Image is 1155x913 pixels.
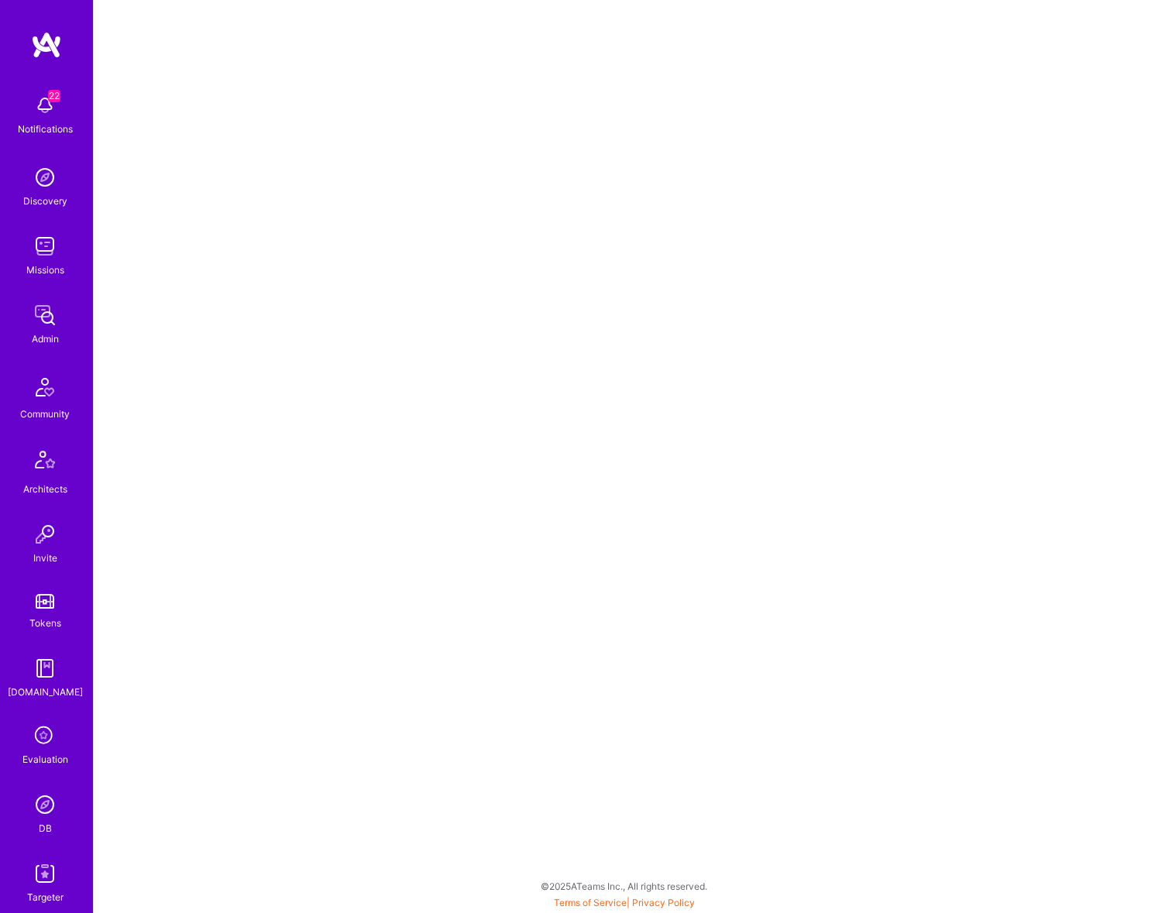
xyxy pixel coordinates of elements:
div: Discovery [23,193,67,209]
img: bell [29,90,60,121]
img: guide book [29,653,60,684]
img: tokens [36,594,54,609]
img: teamwork [29,231,60,262]
div: Missions [26,262,64,278]
span: | [554,897,695,908]
a: Privacy Policy [632,897,695,908]
div: Architects [23,481,67,497]
div: Evaluation [22,751,68,767]
div: Community [20,406,70,422]
div: Notifications [18,121,73,137]
div: Targeter [27,889,64,905]
div: Invite [33,550,57,566]
img: Skill Targeter [29,858,60,889]
i: icon SelectionTeam [30,722,60,751]
img: logo [31,31,62,59]
div: Admin [32,331,59,347]
img: admin teamwork [29,300,60,331]
div: DB [39,820,52,836]
span: 22 [48,90,60,102]
img: Admin Search [29,789,60,820]
img: Invite [29,519,60,550]
img: discovery [29,162,60,193]
img: Architects [26,444,64,481]
div: [DOMAIN_NAME] [8,684,83,700]
div: © 2025 ATeams Inc., All rights reserved. [93,867,1155,905]
a: Terms of Service [554,897,627,908]
div: Tokens [29,615,61,631]
img: Community [26,369,64,406]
